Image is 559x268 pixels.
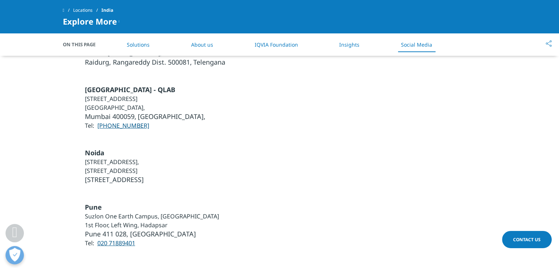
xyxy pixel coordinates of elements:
[254,41,298,48] a: IQVIA Foundation
[85,212,219,221] li: Suzlon One Earth Campus, [GEOGRAPHIC_DATA]
[97,239,135,247] a: 020 71889401
[85,94,205,103] li: [STREET_ADDRESS]
[191,41,213,48] a: About us
[85,58,192,66] span: Raidurg, Rangareddy Dist. 500081,
[85,203,102,211] span: Pune
[138,112,205,121] span: [GEOGRAPHIC_DATA],
[513,236,541,243] span: Contact Us
[63,41,103,48] span: On This Page
[85,229,196,238] span: Pune 411 028, [GEOGRAPHIC_DATA]
[127,41,150,48] a: Solutions
[6,246,24,264] button: Open Preferences
[101,4,113,17] span: India
[85,157,144,166] li: [STREET_ADDRESS],
[85,175,144,184] span: [STREET_ADDRESS]
[85,122,94,130] span: Tel:
[85,112,136,121] span: Mumbai 400059,
[339,41,359,48] a: Insights
[193,58,225,66] span: Telengana
[401,41,432,48] a: Social Media
[85,166,144,175] li: [STREET_ADDRESS]
[502,231,552,248] a: Contact Us
[97,122,149,130] a: [PHONE_NUMBER]
[85,221,219,229] li: 1st Floor, Left Wing, Hadapsar
[85,103,205,112] li: [GEOGRAPHIC_DATA],
[73,4,101,17] a: Locations
[85,148,104,157] span: Noida
[63,17,117,26] span: Explore More
[85,239,94,247] span: Tel:
[85,85,175,94] span: [GEOGRAPHIC_DATA] - QLAB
